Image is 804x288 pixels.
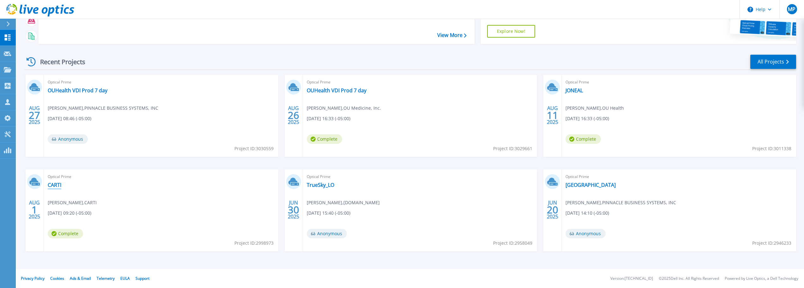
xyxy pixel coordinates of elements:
li: Powered by Live Optics, a Dell Technology [725,277,798,281]
span: Project ID: 2958049 [493,240,532,247]
a: View More [437,32,467,38]
span: [PERSON_NAME] , PINNACLE BUSINESS SYSTEMS, INC [48,105,158,112]
span: [DATE] 16:33 (-05:00) [307,115,350,122]
span: Optical Prime [307,173,534,180]
span: [DATE] 16:33 (-05:00) [565,115,609,122]
span: [DATE] 09:20 (-05:00) [48,210,91,217]
span: Anonymous [48,134,88,144]
span: Anonymous [565,229,606,238]
a: Privacy Policy [21,276,45,281]
a: Cookies [50,276,64,281]
a: All Projects [750,55,796,69]
span: Project ID: 2946233 [752,240,791,247]
div: JUN 2025 [287,198,299,221]
div: AUG 2025 [28,104,40,127]
span: Anonymous [307,229,347,238]
span: 20 [547,207,558,212]
div: AUG 2025 [547,104,559,127]
span: 11 [547,113,558,118]
div: AUG 2025 [287,104,299,127]
a: Ads & Email [70,276,91,281]
a: Support [136,276,149,281]
div: AUG 2025 [28,198,40,221]
span: Project ID: 3030559 [234,145,274,152]
span: Project ID: 2998973 [234,240,274,247]
a: EULA [120,276,130,281]
span: Optical Prime [565,173,792,180]
span: [PERSON_NAME] , PINNACLE BUSINESS SYSTEMS, INC [565,199,676,206]
span: [DATE] 15:40 (-05:00) [307,210,350,217]
span: [PERSON_NAME] , [DOMAIN_NAME] [307,199,380,206]
span: Optical Prime [48,173,275,180]
span: [DATE] 08:46 (-05:00) [48,115,91,122]
span: [PERSON_NAME] , OU Medicine, Inc. [307,105,381,112]
span: [PERSON_NAME] , CARTI [48,199,97,206]
a: JONEAL [565,87,583,94]
a: CARTI [48,182,61,188]
span: Optical Prime [48,79,275,86]
span: Complete [307,134,342,144]
a: [GEOGRAPHIC_DATA] [565,182,616,188]
a: Telemetry [97,276,115,281]
span: Project ID: 3011338 [752,145,791,152]
span: Project ID: 3029661 [493,145,532,152]
div: Recent Projects [24,54,94,70]
span: Optical Prime [565,79,792,86]
a: OUHealth VDI Prod 7 day [48,87,107,94]
li: Version: [TECHNICAL_ID] [610,277,653,281]
a: TrueSky_LO [307,182,334,188]
span: 1 [32,207,37,212]
span: 27 [29,113,40,118]
span: 26 [288,113,299,118]
span: Optical Prime [307,79,534,86]
a: Explore Now! [487,25,535,38]
span: [PERSON_NAME] , OU Health [565,105,624,112]
span: Complete [48,229,83,238]
span: MP [788,7,795,12]
span: 30 [288,207,299,212]
span: Complete [565,134,601,144]
span: [DATE] 14:10 (-05:00) [565,210,609,217]
a: OUHealth VDI Prod 7 day [307,87,366,94]
li: © 2025 Dell Inc. All Rights Reserved [659,277,719,281]
div: JUN 2025 [547,198,559,221]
